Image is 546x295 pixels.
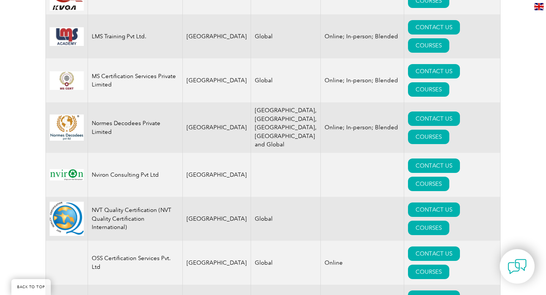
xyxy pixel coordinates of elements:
[88,14,183,58] td: LMS Training Pvt Ltd.
[408,130,449,144] a: COURSES
[88,241,183,285] td: OSS Certification Services Pvt. Ltd
[321,14,404,58] td: Online; In-person; Blended
[534,3,544,10] img: en
[183,153,251,197] td: [GEOGRAPHIC_DATA]
[88,102,183,153] td: Normes Decodees Private Limited
[183,58,251,102] td: [GEOGRAPHIC_DATA]
[50,27,84,46] img: 92573bc8-4c6f-eb11-a812-002248153038-logo.jpg
[251,102,321,153] td: [GEOGRAPHIC_DATA], [GEOGRAPHIC_DATA], [GEOGRAPHIC_DATA], [GEOGRAPHIC_DATA] and Global
[321,241,404,285] td: Online
[321,102,404,153] td: Online; In-person; Blended
[408,221,449,235] a: COURSES
[50,202,84,236] img: f8318ad0-2dc2-eb11-bacc-0022481832e0-logo.png
[251,241,321,285] td: Global
[408,246,460,261] a: CONTACT US
[408,111,460,126] a: CONTACT US
[408,265,449,279] a: COURSES
[183,102,251,153] td: [GEOGRAPHIC_DATA]
[408,158,460,173] a: CONTACT US
[408,64,460,78] a: CONTACT US
[408,82,449,97] a: COURSES
[50,71,84,90] img: 9fd1c908-7ae1-ec11-bb3e-002248d3b10e-logo.jpg
[88,58,183,102] td: MS Certification Services Private Limited
[183,197,251,241] td: [GEOGRAPHIC_DATA]
[408,202,460,217] a: CONTACT US
[408,177,449,191] a: COURSES
[251,14,321,58] td: Global
[11,279,51,295] a: BACK TO TOP
[88,197,183,241] td: NVT Quality Certification (NVT Quality Certification International)
[50,169,84,180] img: 8c6e383d-39a3-ec11-983f-002248154ade-logo.jpg
[321,58,404,102] td: Online; In-person; Blended
[408,38,449,53] a: COURSES
[408,20,460,35] a: CONTACT US
[508,257,527,276] img: contact-chat.png
[183,241,251,285] td: [GEOGRAPHIC_DATA]
[183,14,251,58] td: [GEOGRAPHIC_DATA]
[50,115,84,140] img: e7b63985-9dc1-ec11-983f-002248d3b10e-logo.png
[251,197,321,241] td: Global
[251,58,321,102] td: Global
[88,153,183,197] td: Nviron Consulting Pvt Ltd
